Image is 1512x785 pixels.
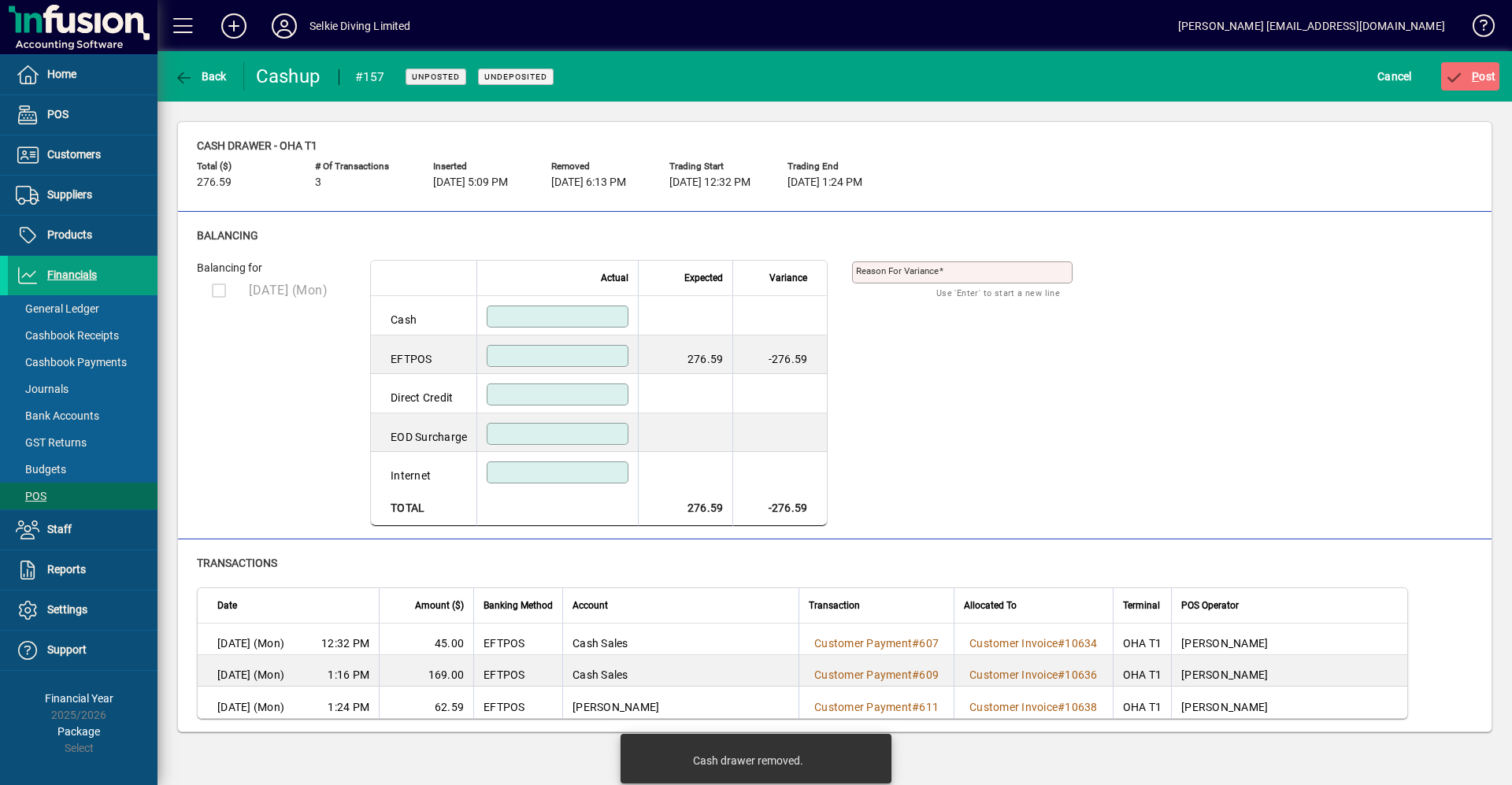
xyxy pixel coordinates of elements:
span: Account [573,597,608,614]
a: Cashbook Receipts [8,322,157,349]
span: Reports [47,563,86,576]
span: Undeposited [484,72,547,82]
a: Suppliers [8,176,157,215]
span: Trading end [787,161,882,172]
td: Total [371,491,476,526]
a: Customer Invoice#10634 [964,635,1103,652]
span: # [1058,668,1065,681]
span: Terminal [1123,597,1160,614]
span: Cashbook Payments [16,356,127,368]
td: [PERSON_NAME] [1171,655,1407,687]
td: [PERSON_NAME] [1171,687,1407,718]
span: ost [1445,70,1496,83]
td: 276.59 [638,491,732,526]
span: Financials [47,268,97,281]
td: [PERSON_NAME] [562,687,799,718]
span: 276.59 [197,176,232,189]
td: EFTPOS [473,624,562,655]
button: Profile [259,12,309,40]
span: # [912,637,919,650]
td: EFTPOS [371,335,476,375]
td: -276.59 [732,335,827,375]
span: General Ledger [16,302,99,315]
td: Cash [371,296,476,335]
span: Settings [47,603,87,616]
td: [PERSON_NAME] [1171,624,1407,655]
span: Products [47,228,92,241]
td: OHA T1 [1113,655,1172,687]
span: Customer Invoice [969,701,1058,713]
td: OHA T1 [1113,624,1172,655]
a: Customer Payment#611 [809,698,944,716]
span: Customers [47,148,101,161]
span: Unposted [412,72,460,82]
a: Bank Accounts [8,402,157,429]
span: Support [47,643,87,656]
button: Add [209,12,259,40]
span: Package [57,725,100,738]
span: Customer Invoice [969,668,1058,681]
span: Date [217,597,237,614]
span: [DATE] 12:32 PM [669,176,750,189]
span: Removed [551,161,646,172]
td: OHA T1 [1113,687,1172,718]
span: POS [16,490,46,502]
div: Balancing for [197,260,354,276]
button: Cancel [1373,62,1416,91]
span: Staff [47,523,72,535]
td: Cash Sales [562,655,799,687]
td: -276.59 [732,491,827,526]
a: Home [8,55,157,94]
a: Budgets [8,456,157,483]
a: Customer Invoice#10636 [964,666,1103,683]
a: Support [8,631,157,670]
span: Transaction [809,597,860,614]
span: Inserted [433,161,528,172]
td: EFTPOS [473,687,562,718]
span: Customer Invoice [969,637,1058,650]
span: Budgets [16,463,66,476]
button: Back [170,62,231,91]
span: # of Transactions [315,161,409,172]
span: 10638 [1065,701,1097,713]
a: Cashbook Payments [8,349,157,376]
div: Cashup [256,64,323,89]
span: Financial Year [45,692,113,705]
span: 3 [315,176,321,189]
span: # [1058,637,1065,650]
span: # [912,668,919,681]
span: [DATE] 6:13 PM [551,176,626,189]
span: Amount ($) [415,597,464,614]
a: POS [8,483,157,509]
a: Reports [8,550,157,590]
a: Customer Invoice#10638 [964,698,1103,716]
span: 1:16 PM [328,667,369,683]
span: Total ($) [197,161,291,172]
span: Expected [684,269,723,287]
a: POS [8,95,157,135]
span: 10636 [1065,668,1097,681]
span: Home [47,68,76,80]
a: GST Returns [8,429,157,456]
a: Customer Payment#607 [809,635,944,652]
span: Bank Accounts [16,409,99,422]
span: [DATE] (Mon) [217,699,284,715]
td: 45.00 [379,624,473,655]
span: Banking Method [484,597,553,614]
span: [DATE] 5:09 PM [433,176,508,189]
span: 12:32 PM [321,635,369,651]
a: Customer Payment#609 [809,666,944,683]
td: 276.59 [638,335,732,375]
span: [DATE] 1:24 PM [787,176,862,189]
span: 611 [919,701,939,713]
span: Customer Payment [814,701,912,713]
button: Post [1441,62,1500,91]
div: [PERSON_NAME] [EMAIL_ADDRESS][DOMAIN_NAME] [1178,13,1445,39]
td: 169.00 [379,655,473,687]
span: Trading start [669,161,764,172]
a: Products [8,216,157,255]
span: 607 [919,637,939,650]
td: Internet [371,452,476,491]
span: Cash drawer - OHA T1 [197,139,317,152]
span: Cancel [1377,64,1412,89]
